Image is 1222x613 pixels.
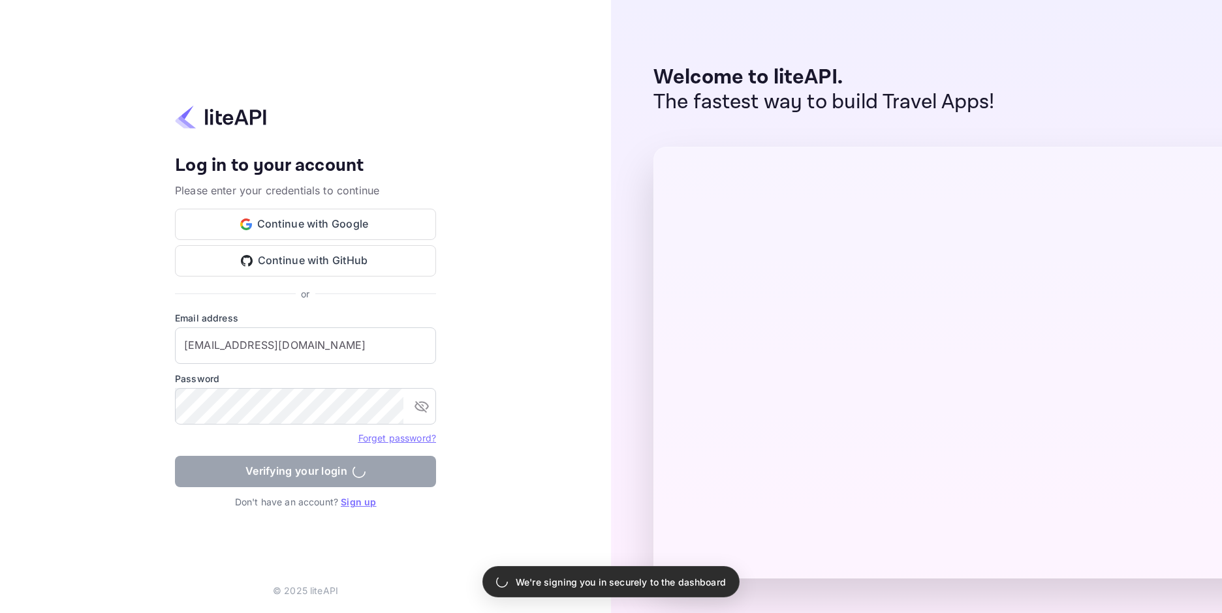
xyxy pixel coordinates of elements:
button: toggle password visibility [409,393,435,419]
a: Forget password? [358,432,436,443]
p: Don't have an account? [175,495,436,509]
p: We're signing you in securely to the dashboard [516,575,726,589]
label: Password [175,372,436,385]
a: Sign up [341,496,376,507]
img: liteapi [175,104,266,130]
h4: Log in to your account [175,155,436,177]
p: Please enter your credentials to continue [175,183,436,198]
button: Continue with GitHub [175,245,436,277]
p: Welcome to liteAPI. [653,65,995,90]
a: Forget password? [358,431,436,444]
p: or [301,287,309,301]
button: Continue with Google [175,209,436,240]
p: © 2025 liteAPI [273,584,338,597]
p: The fastest way to build Travel Apps! [653,90,995,115]
input: Enter your email address [175,327,436,364]
label: Email address [175,311,436,325]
